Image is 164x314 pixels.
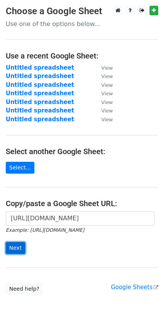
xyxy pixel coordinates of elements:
[6,6,158,17] h3: Choose a Google Sheet
[94,90,113,97] a: View
[6,99,74,106] a: Untitled spreadsheet
[6,107,74,114] a: Untitled spreadsheet
[101,91,113,96] small: View
[101,73,113,79] small: View
[6,81,74,88] a: Untitled spreadsheet
[6,242,25,254] input: Next
[101,117,113,122] small: View
[6,116,74,123] a: Untitled spreadsheet
[6,227,84,233] small: Example: [URL][DOMAIN_NAME]
[6,90,74,97] a: Untitled spreadsheet
[94,116,113,123] a: View
[101,82,113,88] small: View
[6,51,158,60] h4: Use a recent Google Sheet:
[6,199,158,208] h4: Copy/paste a Google Sheet URL:
[94,107,113,114] a: View
[101,65,113,71] small: View
[6,211,154,226] input: Paste your Google Sheet URL here
[126,277,164,314] iframe: Chat Widget
[6,73,74,80] a: Untitled spreadsheet
[6,64,74,71] a: Untitled spreadsheet
[6,147,158,156] h4: Select another Google Sheet:
[6,162,34,174] a: Select...
[6,20,158,28] p: Use one of the options below...
[94,73,113,80] a: View
[94,64,113,71] a: View
[101,99,113,105] small: View
[111,284,158,291] a: Google Sheets
[101,108,113,114] small: View
[94,81,113,88] a: View
[94,99,113,106] a: View
[6,283,43,295] a: Need help?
